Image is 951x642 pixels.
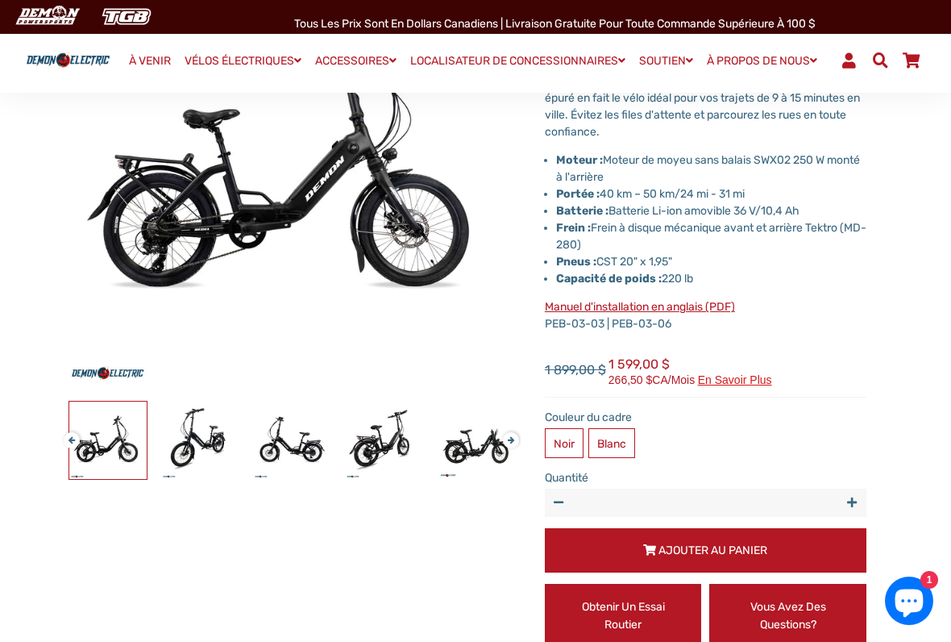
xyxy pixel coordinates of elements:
[556,153,860,184] font: Moteur de moyeu sans balais SWX02 250 W monté à l'arrière
[437,402,514,479] img: Vélo électrique pliable Rebel - Demon Electric
[707,54,810,68] font: À PROPOS DE NOUS
[253,402,330,479] img: Vélo électrique pliable Rebel - Demon Electric
[658,544,767,557] font: Ajouter au panier
[405,49,631,73] a: LOCALISATEUR DE CONCESSIONNAIRES
[633,49,699,73] a: SOUTIEN
[608,204,799,218] font: Batterie Li-ion amovible 36 V/10,4 Ah
[545,300,735,314] a: Manuel d'installation en anglais (PDF)
[556,272,662,286] font: Capacité de poids :
[545,528,866,573] button: Ajouter au panier
[556,153,603,167] font: Moteur :
[185,54,294,68] font: VÉLOS ÉLECTRIQUES
[8,3,85,30] img: Démon électrique
[294,17,816,31] font: Tous les prix sont en dollars canadiens | Livraison gratuite pour toute commande supérieure à 100 $
[315,54,389,68] font: ACCESSOIRES
[161,402,239,479] img: Vélo électrique pliable Rebel - Demon Electric
[554,437,575,451] font: Noir
[701,49,823,73] a: À PROPOS DE NOUS
[582,600,665,632] font: Obtenir un essai routier
[556,221,866,252] font: Frein à disque mécanique avant et arrière Tektro (MD-280)
[556,187,600,201] font: Portée :
[345,402,422,479] img: Vélo électrique pliable Rebel - Demon Electric
[410,54,618,68] font: LOCALISATEUR DE CONCESSIONNAIRES
[608,356,670,372] font: 1 599,00 $
[545,489,573,517] button: Réduire la quantité d'articles d'un
[69,402,147,479] img: Vélo électrique pliable Rebel - Demon Electric
[24,52,112,69] img: Logo de Demon Electric
[309,49,402,73] a: ACCESSOIRES
[123,50,176,73] a: À VENIR
[545,362,606,377] font: 1 899,00 $
[64,424,73,443] button: Précédent
[662,272,693,286] font: 220 lb
[93,3,160,30] img: TGB Canada
[750,600,826,632] font: Vous avez des questions?
[545,317,671,331] font: PEB-03-03 | PEB-03-06
[545,411,632,424] font: Couleur du cadre
[838,489,866,517] button: Augmenter la quantité d'articles d'un
[545,489,866,517] input: quantité
[545,471,588,485] font: Quantité
[503,424,513,443] button: Suivant
[129,54,171,68] font: À VENIR
[556,221,591,235] font: Frein :
[639,54,686,68] font: SOUTIEN
[600,187,745,201] font: 40 km – 50 km/24 mi - 31 mi
[880,577,938,629] inbox-online-store-chat: Chat de la boutique en ligne Shopify
[179,49,307,73] a: VÉLOS ÉLECTRIQUES
[556,255,596,269] font: Pneus :
[556,204,608,218] font: Batterie :
[597,437,626,451] font: Blanc
[596,255,672,269] font: CST 20" x 1,95"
